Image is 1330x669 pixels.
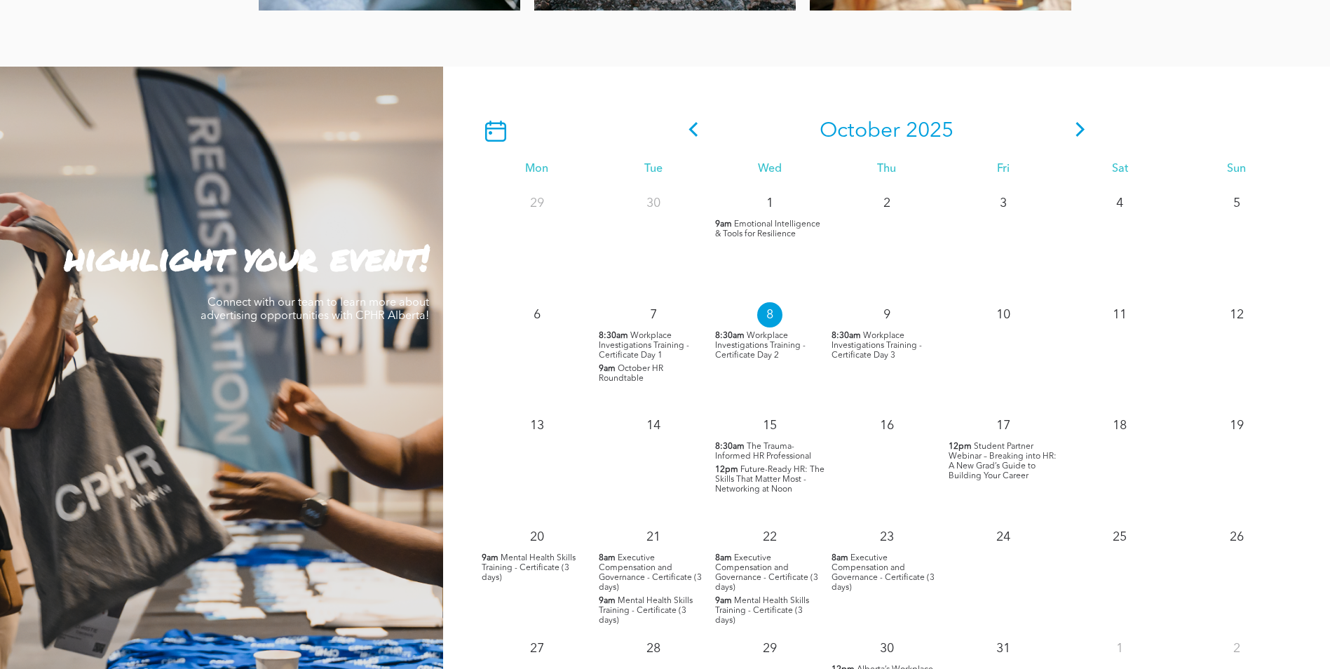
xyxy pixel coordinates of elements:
span: Emotional Intelligence & Tools for Resilience [715,220,820,238]
p: 19 [1224,413,1249,438]
p: 26 [1224,525,1249,550]
div: Thu [828,163,944,176]
p: 1 [757,191,782,216]
div: Wed [712,163,828,176]
p: 29 [524,191,550,216]
p: 12 [1224,302,1249,327]
strong: highlight your event! [65,232,429,282]
span: Workplace Investigations Training - Certificate Day 3 [832,332,922,360]
p: 2 [874,191,900,216]
p: 29 [757,636,782,661]
p: 5 [1224,191,1249,216]
span: 8am [832,553,848,563]
p: 24 [991,525,1016,550]
div: Mon [478,163,595,176]
p: 9 [874,302,900,327]
span: Mental Health Skills Training - Certificate (3 days) [482,554,576,582]
span: Mental Health Skills Training - Certificate (3 days) [715,597,809,625]
p: 2 [1224,636,1249,661]
p: 14 [641,413,666,438]
div: Tue [595,163,712,176]
p: 4 [1107,191,1132,216]
span: 8:30am [832,331,861,341]
span: 12pm [715,465,738,475]
p: 27 [524,636,550,661]
span: 2025 [906,121,954,142]
span: 8am [599,553,616,563]
p: 23 [874,525,900,550]
span: 8am [715,553,732,563]
p: 16 [874,413,900,438]
p: 3 [991,191,1016,216]
p: 20 [524,525,550,550]
span: Executive Compensation and Governance - Certificate (3 days) [715,554,818,592]
span: 8:30am [599,331,628,341]
p: 21 [641,525,666,550]
span: 9am [715,596,732,606]
p: 7 [641,302,666,327]
span: Workplace Investigations Training - Certificate Day 2 [715,332,806,360]
span: 9am [715,219,732,229]
span: 12pm [949,442,972,452]
span: 8:30am [715,442,745,452]
span: Executive Compensation and Governance - Certificate (3 days) [832,554,935,592]
p: 15 [757,413,782,438]
p: 17 [991,413,1016,438]
p: 13 [524,413,550,438]
p: 8 [757,302,782,327]
div: Sat [1061,163,1178,176]
p: 1 [1107,636,1132,661]
span: Mental Health Skills Training - Certificate (3 days) [599,597,693,625]
span: Executive Compensation and Governance - Certificate (3 days) [599,554,702,592]
span: Workplace Investigations Training - Certificate Day 1 [599,332,689,360]
span: 8:30am [715,331,745,341]
span: Connect with our team to learn more about advertising opportunities with CPHR Alberta! [201,297,429,322]
div: Sun [1179,163,1295,176]
span: 9am [599,596,616,606]
span: October HR Roundtable [599,365,663,383]
p: 22 [757,525,782,550]
div: Fri [945,163,1061,176]
p: 18 [1107,413,1132,438]
p: 31 [991,636,1016,661]
span: The Trauma-Informed HR Professional [715,442,811,461]
p: 11 [1107,302,1132,327]
p: 28 [641,636,666,661]
p: 30 [641,191,666,216]
p: 25 [1107,525,1132,550]
span: Student Partner Webinar – Breaking into HR: A New Grad’s Guide to Building Your Career [949,442,1057,480]
p: 6 [524,302,550,327]
p: 10 [991,302,1016,327]
span: October [820,121,900,142]
span: 9am [599,364,616,374]
span: 9am [482,553,498,563]
p: 30 [874,636,900,661]
span: Future-Ready HR: The Skills That Matter Most - Networking at Noon [715,466,825,494]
